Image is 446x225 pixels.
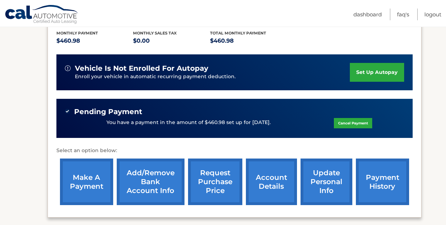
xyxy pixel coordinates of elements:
span: Total Monthly Payment [210,31,266,36]
a: Cal Automotive [5,5,79,25]
p: Select an option below: [56,146,413,155]
a: Logout [424,9,441,20]
p: $0.00 [133,36,210,46]
a: make a payment [60,159,113,205]
a: update personal info [301,159,352,205]
span: vehicle is not enrolled for autopay [75,64,208,73]
span: Pending Payment [74,107,142,116]
span: Monthly Payment [56,31,98,36]
p: $460.98 [56,36,133,46]
p: $460.98 [210,36,287,46]
img: alert-white.svg [65,65,71,71]
a: payment history [356,159,409,205]
img: check-green.svg [65,109,70,114]
p: You have a payment in the amount of $460.98 set up for [DATE]. [106,119,271,127]
a: request purchase price [188,159,242,205]
a: Add/Remove bank account info [117,159,185,205]
a: set up autopay [350,63,404,82]
a: account details [246,159,297,205]
p: Enroll your vehicle in automatic recurring payment deduction. [75,73,350,81]
a: FAQ's [397,9,409,20]
a: Cancel Payment [334,118,372,128]
a: Dashboard [353,9,382,20]
span: Monthly sales Tax [133,31,177,36]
